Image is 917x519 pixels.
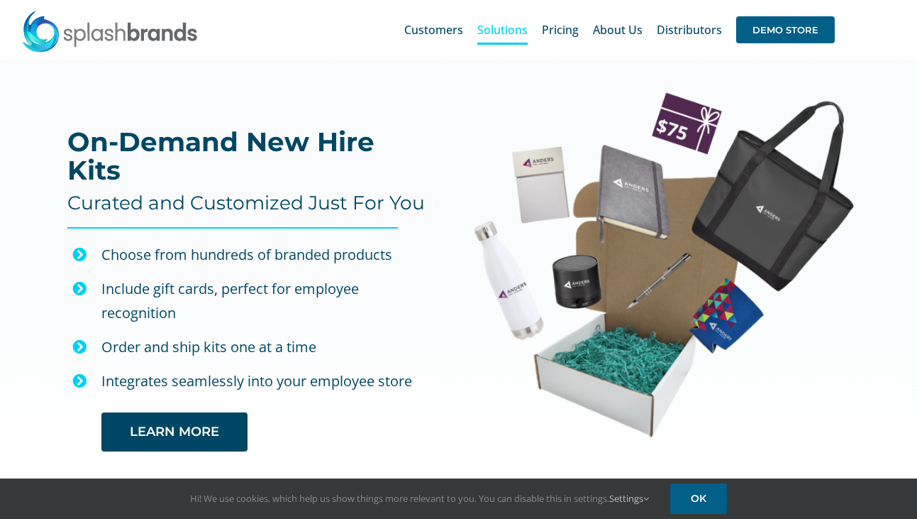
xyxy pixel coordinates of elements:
div: Include gift cards, perfect for employee recognition [101,277,435,325]
span: Pricing [542,24,579,35]
a: Settings [609,492,649,505]
span: DEMO STORE [736,16,835,43]
span: Customers [404,24,463,35]
h2: On-Demand New Hire Kits [67,128,435,185]
span: Solutions [477,24,528,35]
a: DEMO STORE [736,7,835,53]
a: Pricing [542,7,579,53]
span: About Us [593,24,643,35]
img: SplashBrands.com Logo [21,10,199,53]
h4: Curated and Customized Just For You [67,192,425,214]
a: Distributors [657,7,722,53]
a: LEARN MORE [101,413,248,452]
p: Integrates seamlessly into your employee store [101,369,435,393]
span: LEARN MORE [130,425,219,439]
span: Hi! We use cookies, which help us show things more relevant to you. You can disable this in setti... [190,492,649,505]
p: Order and ship kits one at a time [101,335,435,359]
img: Anders New Hire Kit Web Image-01 [473,91,855,438]
nav: Main Menu [404,7,835,53]
span: Distributors [657,24,722,35]
div: Choose from hundreds of branded products [101,243,435,267]
a: Customers [404,7,463,53]
a: OK [670,484,727,514]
